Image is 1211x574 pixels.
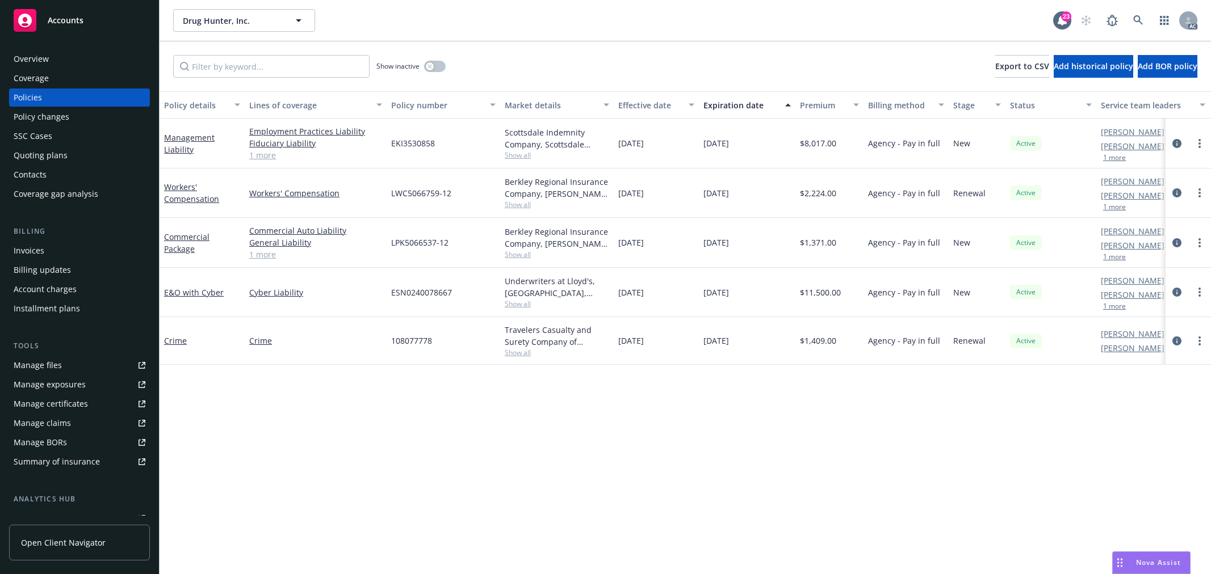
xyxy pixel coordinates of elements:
button: Nova Assist [1112,551,1191,574]
span: Renewal [953,187,986,199]
a: Workers' Compensation [164,182,219,204]
div: Quoting plans [14,146,68,164]
a: circleInformation [1170,186,1184,200]
div: Coverage [14,69,49,87]
div: Manage BORs [14,433,67,451]
div: Drag to move [1113,552,1127,573]
a: more [1193,285,1206,299]
span: Manage exposures [9,375,150,394]
button: Policy details [160,91,245,119]
div: Market details [505,99,597,111]
button: Policy number [387,91,500,119]
span: [DATE] [703,137,729,149]
span: New [953,286,970,298]
div: Manage exposures [14,375,86,394]
button: Add historical policy [1054,55,1133,78]
div: Expiration date [703,99,778,111]
a: Report a Bug [1101,9,1124,32]
span: $2,224.00 [800,187,836,199]
a: Commercial Auto Liability [249,225,382,237]
button: 1 more [1103,154,1126,161]
a: circleInformation [1170,137,1184,150]
div: Invoices [14,242,44,260]
div: Policy changes [14,108,69,126]
div: Policy number [391,99,483,111]
span: Show inactive [376,61,420,71]
span: [DATE] [618,237,644,248]
div: Billing [9,226,150,237]
a: Billing updates [9,261,150,279]
div: Stage [953,99,988,111]
a: [PERSON_NAME] [1101,140,1164,152]
a: more [1193,334,1206,348]
span: [DATE] [703,187,729,199]
a: more [1193,186,1206,200]
div: Premium [800,99,847,111]
a: [PERSON_NAME] [1101,239,1164,251]
a: Start snowing [1075,9,1097,32]
div: Manage files [14,356,62,374]
a: Coverage gap analysis [9,185,150,203]
span: Show all [505,200,609,209]
div: Overview [14,50,49,68]
a: Manage files [9,356,150,374]
div: Installment plans [14,299,80,318]
span: EKI3530858 [391,137,435,149]
a: Crime [164,335,187,346]
div: Scottsdale Indemnity Company, Scottsdale Insurance Company (Nationwide), RT Specialty Insurance S... [505,126,609,150]
div: Billing method [868,99,932,111]
a: Crime [249,335,382,347]
a: more [1193,137,1206,150]
div: Effective date [618,99,682,111]
a: [PERSON_NAME] [1101,175,1164,187]
a: circleInformation [1170,236,1184,250]
a: Cyber Liability [249,286,382,298]
a: Policy changes [9,108,150,126]
button: 1 more [1103,303,1126,310]
span: Active [1015,188,1037,198]
span: Show all [505,250,609,259]
div: Berkley Regional Insurance Company, [PERSON_NAME] Corporation [505,226,609,250]
a: [PERSON_NAME] [1101,126,1164,138]
a: Employment Practices Liability [249,125,382,137]
span: $8,017.00 [800,137,836,149]
div: Manage certificates [14,395,88,413]
div: Account charges [14,280,77,298]
span: Export to CSV [995,61,1049,71]
div: Travelers Casualty and Surety Company of America, Travelers Insurance, RT Specialty Insurance Ser... [505,324,609,348]
button: Market details [500,91,614,119]
span: Agency - Pay in full [868,335,940,347]
button: Drug Hunter, Inc. [173,9,315,32]
span: Active [1015,336,1037,346]
span: Agency - Pay in full [868,187,940,199]
span: [DATE] [703,286,729,298]
button: Billing method [864,91,949,119]
button: Expiration date [699,91,795,119]
button: Stage [949,91,1005,119]
a: circleInformation [1170,334,1184,348]
a: Switch app [1153,9,1176,32]
span: [DATE] [703,335,729,347]
span: [DATE] [618,137,644,149]
span: $1,371.00 [800,237,836,248]
div: Tools [9,340,150,352]
span: New [953,237,970,248]
span: [DATE] [618,286,644,298]
span: New [953,137,970,149]
a: [PERSON_NAME] [1101,275,1164,286]
span: Show all [505,348,609,357]
a: E&O with Cyber [164,287,224,298]
div: Contacts [14,166,47,184]
button: Status [1005,91,1096,119]
a: Installment plans [9,299,150,318]
div: SSC Cases [14,127,52,145]
span: Active [1015,287,1037,297]
div: Policy details [164,99,228,111]
span: 108077778 [391,335,432,347]
div: Underwriters at Lloyd's, [GEOGRAPHIC_DATA], [PERSON_NAME] of [GEOGRAPHIC_DATA], RT Specialty Insu... [505,275,609,299]
a: Account charges [9,280,150,298]
span: Active [1015,138,1037,149]
a: 1 more [249,149,382,161]
a: circleInformation [1170,285,1184,299]
span: Nova Assist [1136,558,1181,567]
